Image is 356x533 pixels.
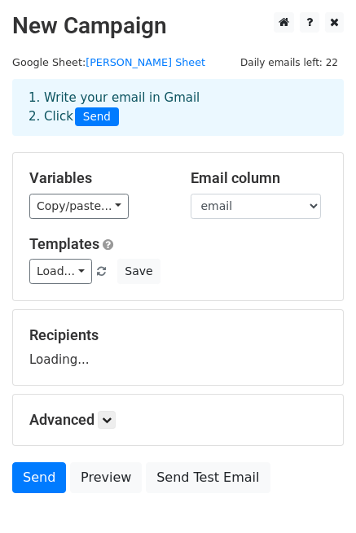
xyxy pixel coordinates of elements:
a: Send Test Email [146,462,270,493]
div: Loading... [29,326,327,369]
h2: New Campaign [12,12,344,40]
h5: Email column [191,169,327,187]
a: Send [12,462,66,493]
a: Preview [70,462,142,493]
div: 1. Write your email in Gmail 2. Click [16,89,340,126]
h5: Variables [29,169,166,187]
small: Google Sheet: [12,56,205,68]
a: Daily emails left: 22 [235,56,344,68]
button: Save [117,259,160,284]
span: Daily emails left: 22 [235,54,344,72]
a: [PERSON_NAME] Sheet [86,56,205,68]
h5: Recipients [29,326,327,344]
a: Templates [29,235,99,252]
h5: Advanced [29,411,327,429]
span: Send [75,107,119,127]
a: Load... [29,259,92,284]
a: Copy/paste... [29,194,129,219]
